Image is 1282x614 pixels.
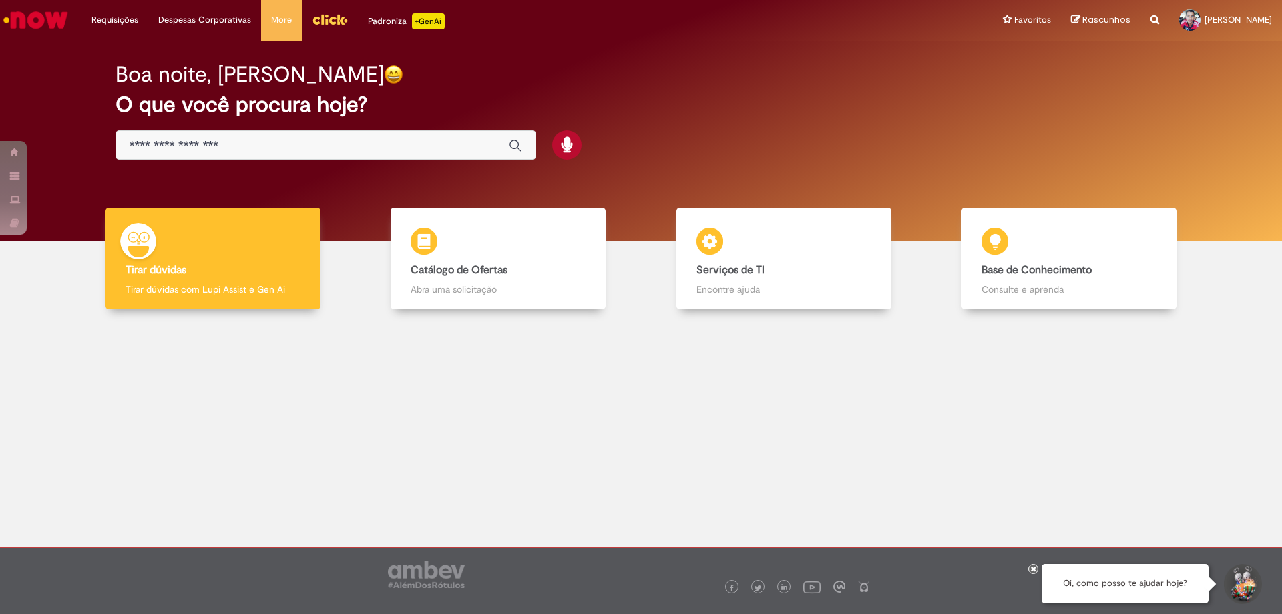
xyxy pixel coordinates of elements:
p: Abra uma solicitação [411,283,586,296]
img: logo_footer_workplace.png [833,581,845,593]
h2: O que você procura hoje? [116,93,1167,116]
b: Serviços de TI [696,263,765,277]
span: [PERSON_NAME] [1205,14,1272,25]
img: happy-face.png [384,65,403,84]
h2: Boa noite, [PERSON_NAME] [116,63,384,86]
img: logo_footer_linkedin.png [781,584,788,592]
img: logo_footer_ambev_rotulo_gray.png [388,561,465,588]
b: Base de Conhecimento [982,263,1092,277]
img: logo_footer_youtube.png [803,578,821,595]
b: Catálogo de Ofertas [411,263,507,277]
div: Padroniza [368,13,445,29]
a: Tirar dúvidas Tirar dúvidas com Lupi Assist e Gen Ai [70,208,356,310]
span: Despesas Corporativas [158,13,251,27]
p: Encontre ajuda [696,283,871,296]
span: Rascunhos [1082,13,1130,26]
a: Rascunhos [1071,14,1130,27]
img: logo_footer_facebook.png [728,585,735,591]
span: More [271,13,292,27]
a: Catálogo de Ofertas Abra uma solicitação [356,208,642,310]
button: Iniciar Conversa de Suporte [1222,564,1262,604]
img: logo_footer_naosei.png [858,581,870,593]
a: Serviços de TI Encontre ajuda [641,208,927,310]
img: logo_footer_twitter.png [755,585,761,591]
p: Consulte e aprenda [982,283,1156,296]
p: +GenAi [412,13,445,29]
div: Oi, como posso te ajudar hoje? [1042,564,1209,603]
img: ServiceNow [1,7,70,33]
p: Tirar dúvidas com Lupi Assist e Gen Ai [126,283,300,296]
img: click_logo_yellow_360x200.png [312,9,348,29]
a: Base de Conhecimento Consulte e aprenda [927,208,1213,310]
span: Requisições [91,13,138,27]
span: Favoritos [1014,13,1051,27]
b: Tirar dúvidas [126,263,186,277]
